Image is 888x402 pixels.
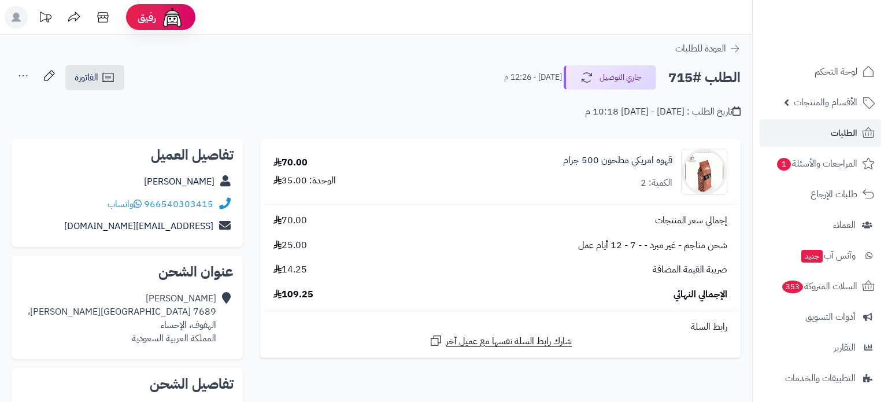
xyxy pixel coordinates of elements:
span: لوحة التحكم [815,64,857,80]
a: طلبات الإرجاع [760,180,881,208]
span: وآتس آب [800,248,856,264]
a: [EMAIL_ADDRESS][DOMAIN_NAME] [64,219,213,233]
span: السلات المتروكة [781,278,857,294]
div: الوحدة: 35.00 [273,174,336,187]
h2: الطلب #715 [668,66,741,90]
span: طلبات الإرجاع [811,186,857,202]
span: 25.00 [273,239,307,252]
a: لوحة التحكم [760,58,881,86]
a: 966540303415 [144,197,213,211]
a: الطلبات [760,119,881,147]
div: 70.00 [273,156,308,169]
a: المراجعات والأسئلة1 [760,150,881,178]
a: قهوه امريكي مطحون 500 جرام [563,154,672,167]
img: logo-2.png [809,23,877,47]
span: جديد [801,250,823,263]
span: 109.25 [273,288,313,301]
h2: عنوان الشحن [21,265,234,279]
span: 70.00 [273,214,307,227]
span: 14.25 [273,263,307,276]
span: العودة للطلبات [675,42,726,56]
span: العملاء [833,217,856,233]
a: الفاتورة [65,65,124,90]
a: شارك رابط السلة نفسها مع عميل آخر [429,334,572,348]
span: التقارير [834,340,856,356]
a: التقارير [760,334,881,362]
div: [PERSON_NAME] 7689 [GEOGRAPHIC_DATA][PERSON_NAME]، الهفوف، الإحساء المملكة العربية السعودية [28,292,216,345]
h2: تفاصيل الشحن [21,377,234,391]
span: أدوات التسويق [805,309,856,325]
span: المراجعات والأسئلة [776,156,857,172]
span: التطبيقات والخدمات [785,370,856,386]
div: رابط السلة [265,320,736,334]
a: واتساب [108,197,142,211]
div: تاريخ الطلب : [DATE] - [DATE] 10:18 م [585,105,741,119]
img: ai-face.png [161,6,184,29]
span: 353 [782,280,804,293]
a: العودة للطلبات [675,42,741,56]
span: 1 [776,157,791,171]
span: الطلبات [831,125,857,141]
a: [PERSON_NAME] [144,175,214,189]
h2: تفاصيل العميل [21,148,234,162]
span: ضريبة القيمة المضافة [653,263,727,276]
a: السلات المتروكة353 [760,272,881,300]
button: جاري التوصيل [564,65,656,90]
span: الإجمالي النهائي [674,288,727,301]
span: الفاتورة [75,71,98,84]
span: الأقسام والمنتجات [794,94,857,110]
span: شحن مناجم - غير مبرد - - 7 - 12 أيام عمل [578,239,727,252]
a: أدوات التسويق [760,303,881,331]
a: التطبيقات والخدمات [760,364,881,392]
small: [DATE] - 12:26 م [504,72,562,83]
a: تحديثات المنصة [31,6,60,32]
span: شارك رابط السلة نفسها مع عميل آخر [446,335,572,348]
img: 1696328983-%D9%82%D9%87%D9%88%D8%A9-%D8%A3%D9%85%D8%B1%D9%8A%D9%83%D9%8A-90x90.gif [682,149,727,195]
div: الكمية: 2 [641,176,672,190]
span: إجمالي سعر المنتجات [655,214,727,227]
a: العملاء [760,211,881,239]
span: رفيق [138,10,156,24]
a: وآتس آبجديد [760,242,881,270]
